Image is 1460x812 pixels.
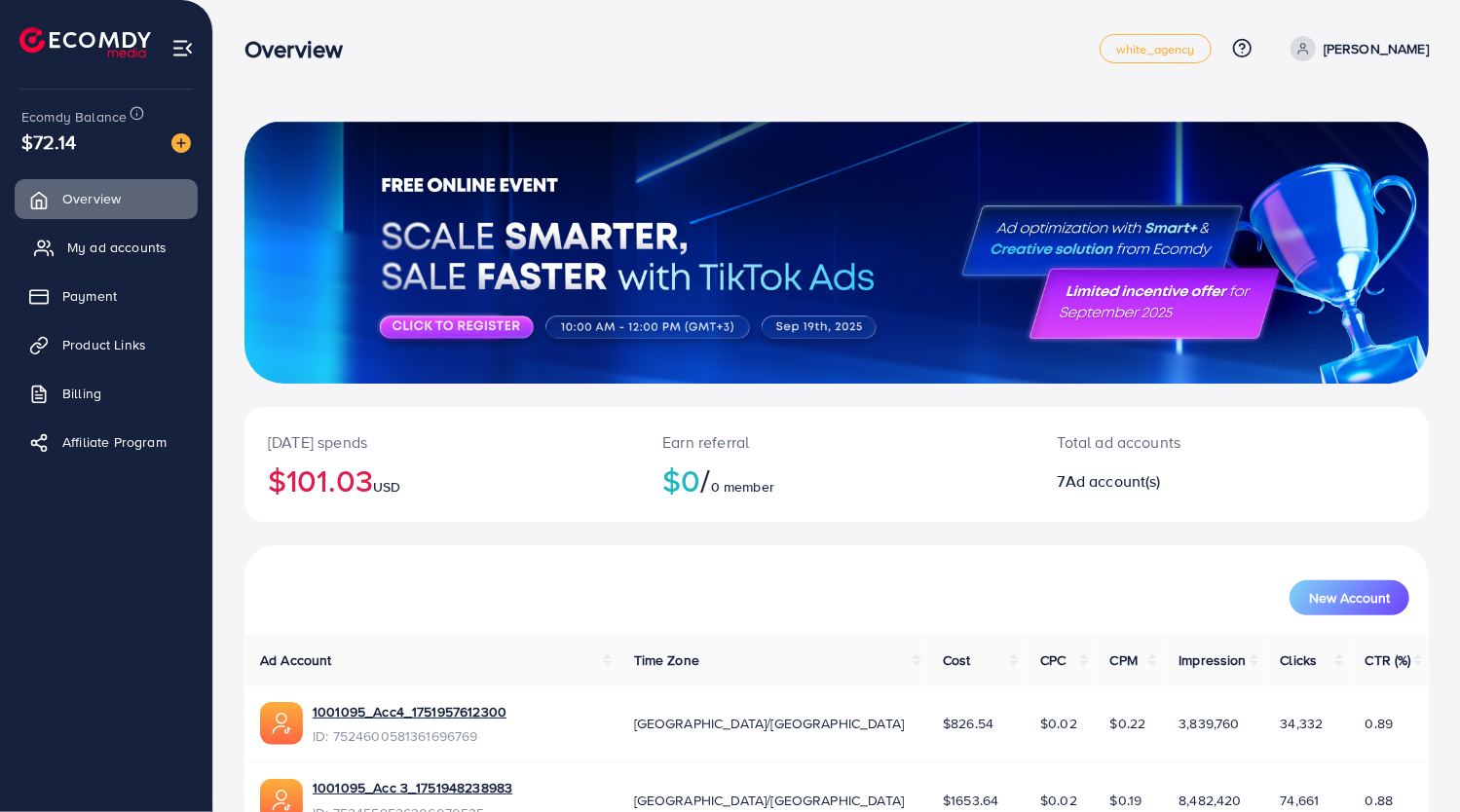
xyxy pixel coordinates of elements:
[634,650,699,670] span: Time Zone
[1110,791,1142,810] span: $0.19
[1110,714,1146,733] span: $0.22
[1100,34,1212,63] a: white_agency
[1281,714,1324,733] span: 34,332
[15,179,198,218] a: Overview
[1179,791,1241,810] span: 8,482,420
[943,791,998,810] span: $1653.64
[67,238,167,257] span: My ad accounts
[244,35,358,63] h3: Overview
[62,335,146,354] span: Product Links
[21,128,76,156] span: $72.14
[1377,724,1445,797] iframe: Chat
[1040,791,1077,810] span: $0.02
[313,778,512,797] a: 1001095_Acc 3_1751948238983
[15,423,198,461] a: Affiliate Program
[1366,791,1394,810] span: 0.88
[62,384,101,403] span: Billing
[21,107,127,127] span: Ecomdy Balance
[1309,591,1390,605] span: New Account
[260,650,332,670] span: Ad Account
[1179,650,1247,670] span: Impression
[15,277,198,315] a: Payment
[1179,714,1239,733] span: 3,839,760
[1366,650,1411,670] span: CTR (%)
[943,650,971,670] span: Cost
[1066,470,1161,492] span: Ad account(s)
[62,432,167,452] span: Affiliate Program
[1324,37,1429,60] p: [PERSON_NAME]
[1281,791,1320,810] span: 74,661
[1058,472,1307,491] h2: 7
[1116,43,1195,55] span: white_agency
[943,714,993,733] span: $826.54
[1366,714,1394,733] span: 0.89
[313,726,506,746] span: ID: 7524600581361696769
[701,458,711,502] span: /
[15,228,198,267] a: My ad accounts
[268,461,616,498] h2: $101.03
[662,461,1010,498] h2: $0
[62,189,121,208] span: Overview
[1281,650,1318,670] span: Clicks
[1283,36,1429,61] a: [PERSON_NAME]
[15,325,198,364] a: Product Links
[1040,714,1077,733] span: $0.02
[662,430,1010,454] p: Earn referral
[171,133,191,153] img: image
[711,477,774,497] span: 0 member
[19,27,151,57] img: logo
[313,702,506,721] a: 1001095_Acc4_1751957612300
[62,286,117,306] span: Payment
[260,702,303,745] img: ic-ads-acc.e4c84228.svg
[1110,650,1138,670] span: CPM
[171,37,194,59] img: menu
[268,430,616,454] p: [DATE] spends
[634,791,905,810] span: [GEOGRAPHIC_DATA]/[GEOGRAPHIC_DATA]
[15,374,198,413] a: Billing
[373,477,400,497] span: USD
[1040,650,1066,670] span: CPC
[1290,580,1409,615] button: New Account
[1058,430,1307,454] p: Total ad accounts
[634,714,905,733] span: [GEOGRAPHIC_DATA]/[GEOGRAPHIC_DATA]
